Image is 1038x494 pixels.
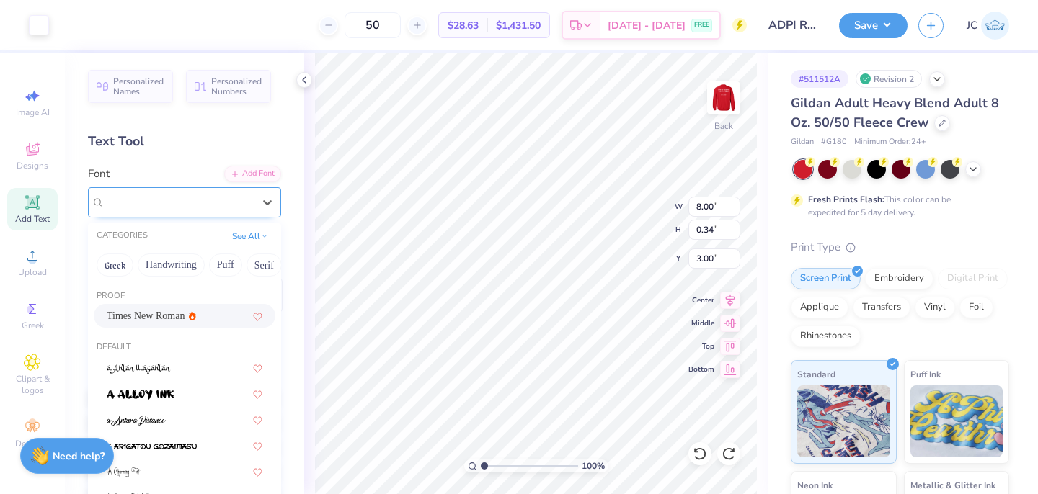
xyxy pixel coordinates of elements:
img: a Ahlan Wasahlan [107,364,171,374]
button: Save [839,13,908,38]
span: Clipart & logos [7,373,58,396]
div: This color can be expedited for 5 day delivery. [808,193,985,219]
span: Upload [18,266,47,278]
span: 100 % [582,459,605,472]
span: [DATE] - [DATE] [608,18,686,33]
button: See All [228,229,272,243]
div: Foil [959,297,993,318]
div: Applique [791,297,848,318]
span: $28.63 [448,18,479,33]
span: Designs [17,160,48,171]
span: Gildan Adult Heavy Blend Adult 8 Oz. 50/50 Fleece Crew [791,94,999,131]
img: Julia Cox [981,12,1009,40]
button: Greek [97,253,133,277]
div: Back [714,120,733,133]
div: Rhinestones [791,325,861,347]
span: Center [688,295,714,305]
span: Times New Roman [107,308,185,323]
div: Text Tool [88,132,281,151]
img: a Antara Distance [107,416,166,426]
span: Minimum Order: 24 + [854,136,926,148]
img: Standard [797,385,890,457]
img: a Alloy Ink [107,390,174,400]
div: Vinyl [915,297,955,318]
input: Untitled Design [758,11,828,40]
div: Screen Print [791,268,861,289]
span: Add Text [15,213,50,225]
span: JC [967,17,977,34]
a: JC [967,12,1009,40]
span: Neon Ink [797,477,833,493]
div: Print Type [791,239,1009,256]
div: Revision 2 [856,70,922,88]
input: – – [345,12,401,38]
span: Personalized Names [113,76,164,96]
div: Embroidery [865,268,933,289]
span: Personalized Numbers [211,76,262,96]
span: Top [688,341,714,351]
span: $1,431.50 [496,18,541,33]
span: # G180 [821,136,847,148]
span: Gildan [791,136,814,148]
strong: Need help? [53,449,105,463]
div: CATEGORIES [97,230,148,242]
div: Default [88,341,281,354]
span: Decorate [15,438,50,449]
strong: Fresh Prints Flash: [808,194,884,205]
span: Puff Ink [910,367,941,382]
span: FREE [694,20,709,30]
button: Handwriting [138,253,205,277]
img: a Arigatou Gozaimasu [107,441,197,452]
div: # 511512A [791,70,848,88]
img: Puff Ink [910,385,1003,457]
span: Standard [797,367,835,382]
img: A Charming Font [107,467,141,477]
label: Font [88,166,110,182]
button: Puff [209,253,242,277]
span: Bottom [688,364,714,374]
div: Transfers [853,297,910,318]
span: Image AI [16,107,50,118]
button: Serif [247,253,282,277]
img: Back [709,84,738,112]
div: Proof [88,290,281,302]
div: Digital Print [938,268,1008,289]
span: Metallic & Glitter Ink [910,477,995,493]
div: Add Font [224,166,281,182]
span: Middle [688,318,714,328]
span: Greek [22,320,44,331]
